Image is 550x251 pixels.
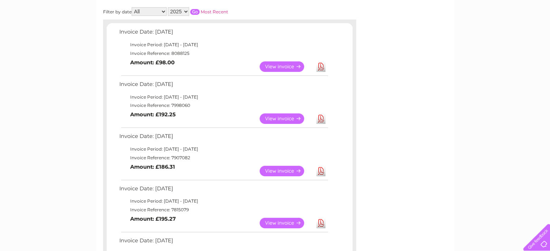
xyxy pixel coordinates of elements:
[414,4,464,13] a: 0333 014 3131
[316,61,325,72] a: Download
[118,205,329,214] td: Invoice Reference: 7815079
[316,218,325,228] a: Download
[130,111,176,118] b: Amount: £192.25
[118,184,329,197] td: Invoice Date: [DATE]
[118,153,329,162] td: Invoice Reference: 7907082
[441,31,457,36] a: Energy
[260,218,313,228] a: View
[130,164,175,170] b: Amount: £186.31
[118,79,329,93] td: Invoice Date: [DATE]
[316,166,325,176] a: Download
[260,113,313,124] a: View
[105,4,446,35] div: Clear Business is a trading name of Verastar Limited (registered in [GEOGRAPHIC_DATA] No. 3667643...
[502,31,520,36] a: Contact
[118,101,329,110] td: Invoice Reference: 7998060
[118,145,329,153] td: Invoice Period: [DATE] - [DATE]
[19,19,56,41] img: logo.png
[118,93,329,101] td: Invoice Period: [DATE] - [DATE]
[118,49,329,58] td: Invoice Reference: 8088125
[118,236,329,249] td: Invoice Date: [DATE]
[260,166,313,176] a: View
[130,216,176,222] b: Amount: £195.27
[201,9,228,14] a: Most Recent
[130,59,175,66] b: Amount: £98.00
[118,27,329,40] td: Invoice Date: [DATE]
[461,31,483,36] a: Telecoms
[423,31,436,36] a: Water
[118,131,329,145] td: Invoice Date: [DATE]
[103,7,293,16] div: Filter by date
[487,31,498,36] a: Blog
[316,113,325,124] a: Download
[526,31,543,36] a: Log out
[118,40,329,49] td: Invoice Period: [DATE] - [DATE]
[260,61,313,72] a: View
[118,197,329,205] td: Invoice Period: [DATE] - [DATE]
